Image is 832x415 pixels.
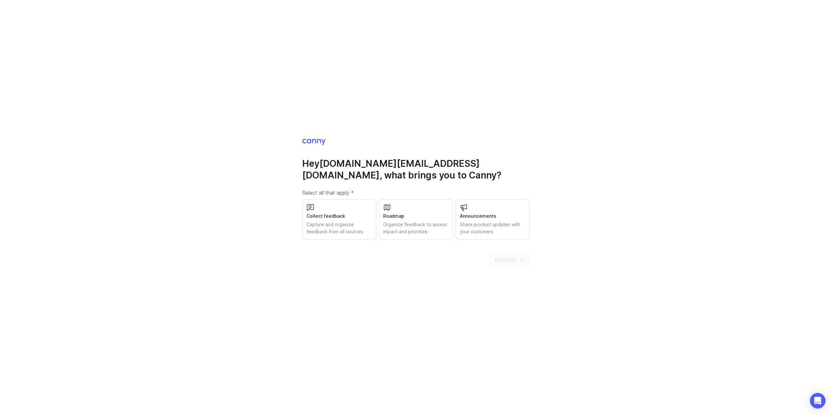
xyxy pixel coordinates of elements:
[306,221,372,235] div: Capture and organize feedback from all sources
[302,139,326,145] img: Canny Home
[379,199,453,239] button: RoadmapOrganize feedback to assess impact and prioritize
[460,221,526,235] div: Share product updates with your customers
[302,158,530,181] h1: Hey [DOMAIN_NAME][EMAIL_ADDRESS][DOMAIN_NAME] , what brings you to Canny?
[460,213,526,220] div: Announcements
[302,189,530,197] label: Select all that apply
[383,221,449,235] div: Organize feedback to assess impact and prioritize
[302,199,376,239] button: Collect feedbackCapture and organize feedback from all sources
[456,199,530,239] button: AnnouncementsShare product updates with your customers
[306,213,372,220] div: Collect feedback
[383,213,449,220] div: Roadmap
[810,393,825,409] div: Open Intercom Messenger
